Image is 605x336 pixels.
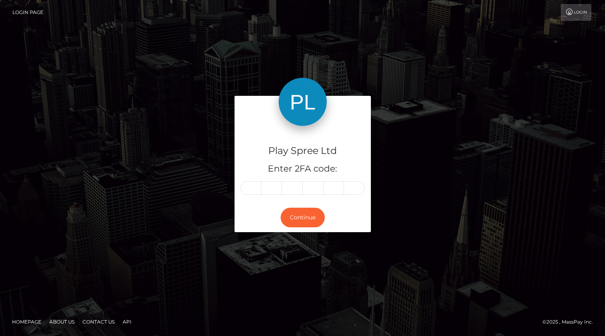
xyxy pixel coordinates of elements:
a: API [119,316,135,328]
a: Homepage [9,316,45,328]
a: Login [561,4,591,21]
img: Play Spree Ltd [279,78,327,126]
a: Contact Us [79,316,118,328]
h5: Enter 2FA code: [241,163,365,175]
div: © 2025 , MassPay Inc. [542,318,599,326]
button: Continue [281,208,325,227]
a: About Us [46,316,78,328]
a: Login Page [12,4,43,21]
h4: Play Spree Ltd [241,144,365,158]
